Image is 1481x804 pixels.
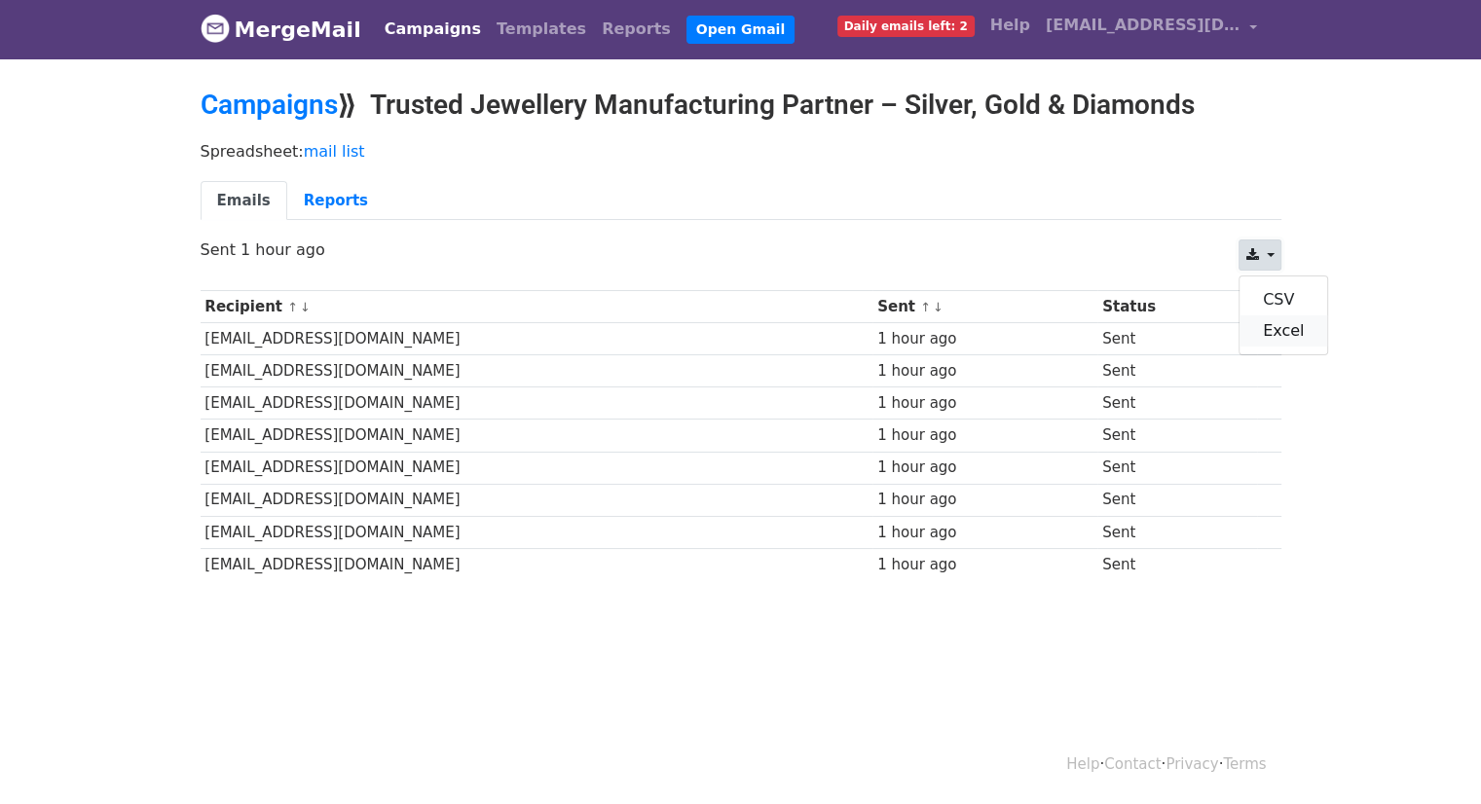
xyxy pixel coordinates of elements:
[489,10,594,49] a: Templates
[201,355,873,387] td: [EMAIL_ADDRESS][DOMAIN_NAME]
[877,424,1092,447] div: 1 hour ago
[201,141,1281,162] p: Spreadsheet:
[1046,14,1240,37] span: [EMAIL_ADDRESS][DOMAIN_NAME]
[920,300,931,314] a: ↑
[1223,755,1266,773] a: Terms
[686,16,795,44] a: Open Gmail
[377,10,489,49] a: Campaigns
[201,484,873,516] td: [EMAIL_ADDRESS][DOMAIN_NAME]
[877,457,1092,479] div: 1 hour ago
[933,300,944,314] a: ↓
[877,360,1092,383] div: 1 hour ago
[1384,711,1481,804] iframe: Chat Widget
[201,239,1281,260] p: Sent 1 hour ago
[201,9,361,50] a: MergeMail
[877,489,1092,511] div: 1 hour ago
[877,328,1092,350] div: 1 hour ago
[837,16,975,37] span: Daily emails left: 2
[1097,516,1257,548] td: Sent
[287,300,298,314] a: ↑
[594,10,679,49] a: Reports
[1097,323,1257,355] td: Sent
[304,142,365,161] a: mail list
[1097,291,1257,323] th: Status
[1038,6,1266,52] a: [EMAIL_ADDRESS][DOMAIN_NAME]
[1104,755,1161,773] a: Contact
[300,300,311,314] a: ↓
[1097,355,1257,387] td: Sent
[201,323,873,355] td: [EMAIL_ADDRESS][DOMAIN_NAME]
[982,6,1038,45] a: Help
[1240,284,1327,315] a: CSV
[201,420,873,452] td: [EMAIL_ADDRESS][DOMAIN_NAME]
[1097,387,1257,420] td: Sent
[877,392,1092,415] div: 1 hour ago
[201,291,873,323] th: Recipient
[201,14,230,43] img: MergeMail logo
[201,181,287,221] a: Emails
[201,387,873,420] td: [EMAIL_ADDRESS][DOMAIN_NAME]
[1166,755,1218,773] a: Privacy
[872,291,1097,323] th: Sent
[201,89,338,121] a: Campaigns
[1066,755,1099,773] a: Help
[1240,315,1327,347] a: Excel
[830,6,982,45] a: Daily emails left: 2
[877,554,1092,576] div: 1 hour ago
[201,452,873,484] td: [EMAIL_ADDRESS][DOMAIN_NAME]
[877,522,1092,544] div: 1 hour ago
[287,181,385,221] a: Reports
[1097,452,1257,484] td: Sent
[1097,484,1257,516] td: Sent
[201,89,1281,122] h2: ⟫ Trusted Jewellery Manufacturing Partner – Silver, Gold & Diamonds
[201,516,873,548] td: [EMAIL_ADDRESS][DOMAIN_NAME]
[201,548,873,580] td: [EMAIL_ADDRESS][DOMAIN_NAME]
[1097,420,1257,452] td: Sent
[1097,548,1257,580] td: Sent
